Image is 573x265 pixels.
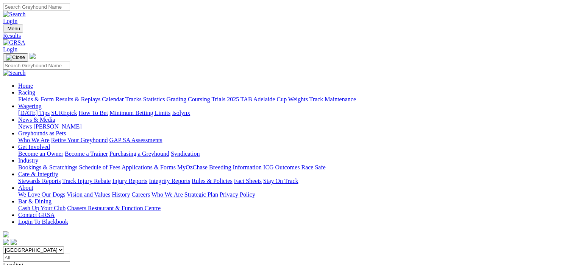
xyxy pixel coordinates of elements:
input: Search [3,62,70,70]
a: Injury Reports [112,178,147,184]
div: Get Involved [18,150,570,157]
a: Become a Trainer [65,150,108,157]
div: News & Media [18,123,570,130]
a: Industry [18,157,38,164]
a: Integrity Reports [149,178,190,184]
img: logo-grsa-white.png [3,231,9,237]
a: Vision and Values [67,191,110,198]
input: Select date [3,254,70,262]
a: Contact GRSA [18,212,55,218]
img: twitter.svg [11,239,17,245]
a: Statistics [143,96,165,102]
a: Greyhounds as Pets [18,130,66,136]
a: Who We Are [151,191,183,198]
a: How To Bet [79,110,108,116]
a: Strategic Plan [184,191,218,198]
a: News & Media [18,116,55,123]
a: Race Safe [301,164,325,170]
a: Care & Integrity [18,171,58,177]
a: Bar & Dining [18,198,52,205]
a: Calendar [102,96,124,102]
a: Purchasing a Greyhound [109,150,169,157]
a: SUREpick [51,110,77,116]
a: 2025 TAB Adelaide Cup [227,96,287,102]
img: GRSA [3,39,25,46]
img: facebook.svg [3,239,9,245]
a: MyOzChase [177,164,208,170]
div: Bar & Dining [18,205,570,212]
a: Syndication [171,150,200,157]
a: Stay On Track [263,178,298,184]
a: Coursing [188,96,210,102]
a: Rules & Policies [192,178,233,184]
a: ICG Outcomes [263,164,300,170]
a: History [112,191,130,198]
a: Results & Replays [55,96,100,102]
a: Minimum Betting Limits [109,110,170,116]
a: Become an Owner [18,150,63,157]
a: Login [3,46,17,53]
div: Wagering [18,110,570,116]
div: Racing [18,96,570,103]
a: Racing [18,89,35,96]
a: Login To Blackbook [18,219,68,225]
a: Isolynx [172,110,190,116]
div: Industry [18,164,570,171]
a: Privacy Policy [220,191,255,198]
a: Tracks [125,96,142,102]
div: About [18,191,570,198]
a: Fact Sheets [234,178,262,184]
a: Bookings & Scratchings [18,164,77,170]
a: News [18,123,32,130]
a: About [18,184,33,191]
img: Search [3,70,26,76]
a: Schedule of Fees [79,164,120,170]
a: Grading [167,96,186,102]
img: logo-grsa-white.png [30,53,36,59]
a: Cash Up Your Club [18,205,66,211]
a: Results [3,33,570,39]
a: Retire Your Greyhound [51,137,108,143]
a: Trials [211,96,225,102]
a: Track Maintenance [309,96,356,102]
img: Search [3,11,26,18]
a: Careers [131,191,150,198]
a: Who We Are [18,137,50,143]
a: GAP SA Assessments [109,137,162,143]
a: Weights [288,96,308,102]
a: We Love Our Dogs [18,191,65,198]
div: Greyhounds as Pets [18,137,570,144]
a: Track Injury Rebate [62,178,111,184]
a: Home [18,82,33,89]
a: Fields & Form [18,96,54,102]
a: Get Involved [18,144,50,150]
a: Chasers Restaurant & Function Centre [67,205,161,211]
a: [DATE] Tips [18,110,50,116]
a: [PERSON_NAME] [33,123,81,130]
button: Toggle navigation [3,25,23,33]
a: Stewards Reports [18,178,61,184]
a: Wagering [18,103,42,109]
span: Menu [8,26,20,31]
a: Login [3,18,17,24]
img: Close [6,54,25,60]
div: Care & Integrity [18,178,570,184]
a: Breeding Information [209,164,262,170]
a: Applications & Forms [122,164,176,170]
button: Toggle navigation [3,53,28,62]
input: Search [3,3,70,11]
